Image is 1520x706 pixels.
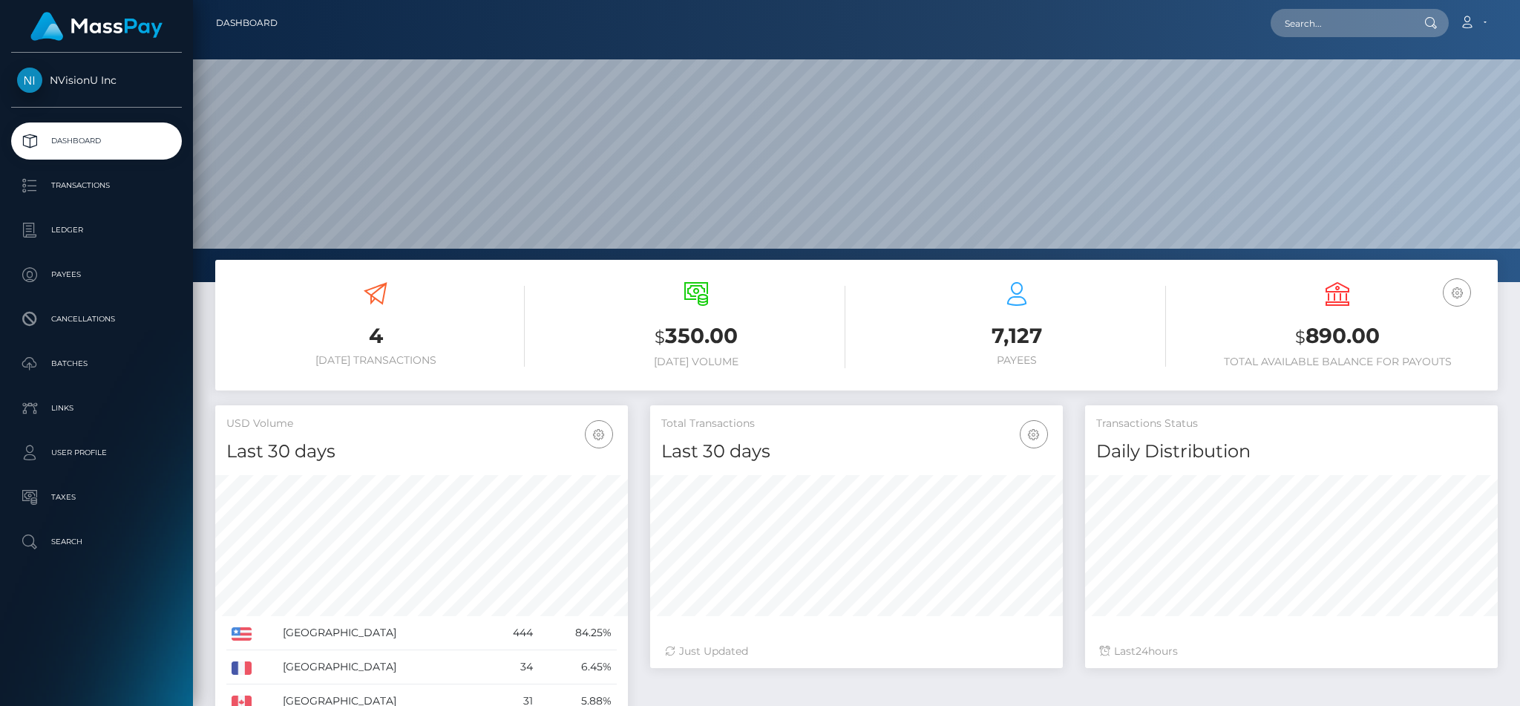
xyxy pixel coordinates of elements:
p: User Profile [17,442,176,464]
p: Search [17,531,176,553]
input: Search... [1271,9,1410,37]
a: Ledger [11,212,182,249]
h5: Total Transactions [661,416,1052,431]
h3: 4 [226,321,525,350]
td: 34 [487,650,538,684]
img: MassPay Logo [30,12,163,41]
td: 6.45% [538,650,617,684]
h6: [DATE] Volume [547,356,845,368]
p: Cancellations [17,308,176,330]
a: Batches [11,345,182,382]
h6: Total Available Balance for Payouts [1188,356,1487,368]
div: Just Updated [665,644,1048,659]
img: FR.png [232,661,252,675]
a: Dashboard [216,7,278,39]
td: [GEOGRAPHIC_DATA] [278,650,487,684]
a: Taxes [11,479,182,516]
td: [GEOGRAPHIC_DATA] [278,616,487,650]
img: NVisionU Inc [17,68,42,93]
a: Payees [11,256,182,293]
h6: Payees [868,354,1166,367]
h5: USD Volume [226,416,617,431]
p: Taxes [17,486,176,509]
a: Links [11,390,182,427]
h3: 7,127 [868,321,1166,350]
h4: Daily Distribution [1096,439,1487,465]
h4: Last 30 days [661,439,1052,465]
h3: 350.00 [547,321,845,352]
span: NVisionU Inc [11,73,182,87]
p: Links [17,397,176,419]
a: Search [11,523,182,560]
h6: [DATE] Transactions [226,354,525,367]
img: US.png [232,627,252,641]
small: $ [1295,327,1306,347]
p: Ledger [17,219,176,241]
span: 24 [1136,644,1148,658]
h3: 890.00 [1188,321,1487,352]
p: Batches [17,353,176,375]
a: Cancellations [11,301,182,338]
p: Transactions [17,174,176,197]
small: $ [655,327,665,347]
a: Dashboard [11,122,182,160]
td: 84.25% [538,616,617,650]
a: Transactions [11,167,182,204]
a: User Profile [11,434,182,471]
td: 444 [487,616,538,650]
p: Dashboard [17,130,176,152]
p: Payees [17,264,176,286]
div: Last hours [1100,644,1483,659]
h5: Transactions Status [1096,416,1487,431]
h4: Last 30 days [226,439,617,465]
